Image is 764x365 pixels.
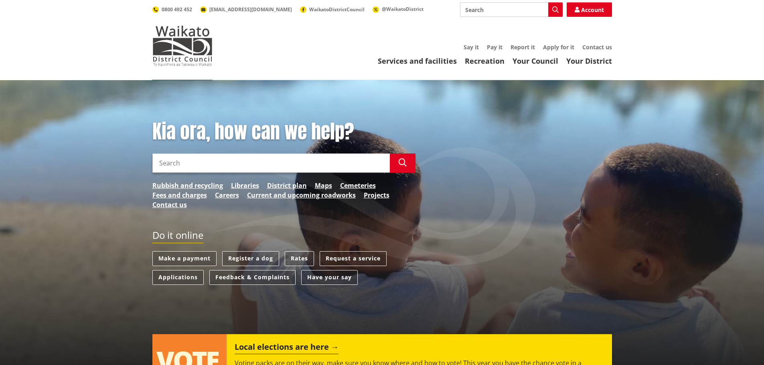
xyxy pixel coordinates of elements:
[513,56,558,66] a: Your Council
[543,43,574,51] a: Apply for it
[222,251,279,266] a: Register a dog
[566,56,612,66] a: Your District
[315,181,332,190] a: Maps
[200,6,292,13] a: [EMAIL_ADDRESS][DOMAIN_NAME]
[231,181,259,190] a: Libraries
[582,43,612,51] a: Contact us
[301,270,358,285] a: Have your say
[460,2,563,17] input: Search input
[152,153,390,173] input: Search input
[152,200,187,210] a: Contact us
[364,190,389,200] a: Projects
[285,251,314,266] a: Rates
[382,6,424,12] span: @WaikatoDistrict
[309,6,365,13] span: WaikatoDistrictCouncil
[300,6,365,13] a: WaikatoDistrictCouncil
[209,270,296,285] a: Feedback & Complaints
[152,251,217,266] a: Make a payment
[152,230,203,244] h2: Do it online
[152,181,223,190] a: Rubbish and recycling
[465,56,505,66] a: Recreation
[235,342,338,354] h2: Local elections are here
[378,56,457,66] a: Services and facilities
[320,251,387,266] a: Request a service
[464,43,479,51] a: Say it
[567,2,612,17] a: Account
[152,270,204,285] a: Applications
[247,190,356,200] a: Current and upcoming roadworks
[487,43,503,51] a: Pay it
[162,6,192,13] span: 0800 492 452
[152,190,207,200] a: Fees and charges
[511,43,535,51] a: Report it
[340,181,376,190] a: Cemeteries
[152,120,415,143] h1: Kia ora, how can we help?
[215,190,239,200] a: Careers
[267,181,307,190] a: District plan
[373,6,424,12] a: @WaikatoDistrict
[209,6,292,13] span: [EMAIL_ADDRESS][DOMAIN_NAME]
[152,26,213,66] img: Waikato District Council - Te Kaunihera aa Takiwaa o Waikato
[152,6,192,13] a: 0800 492 452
